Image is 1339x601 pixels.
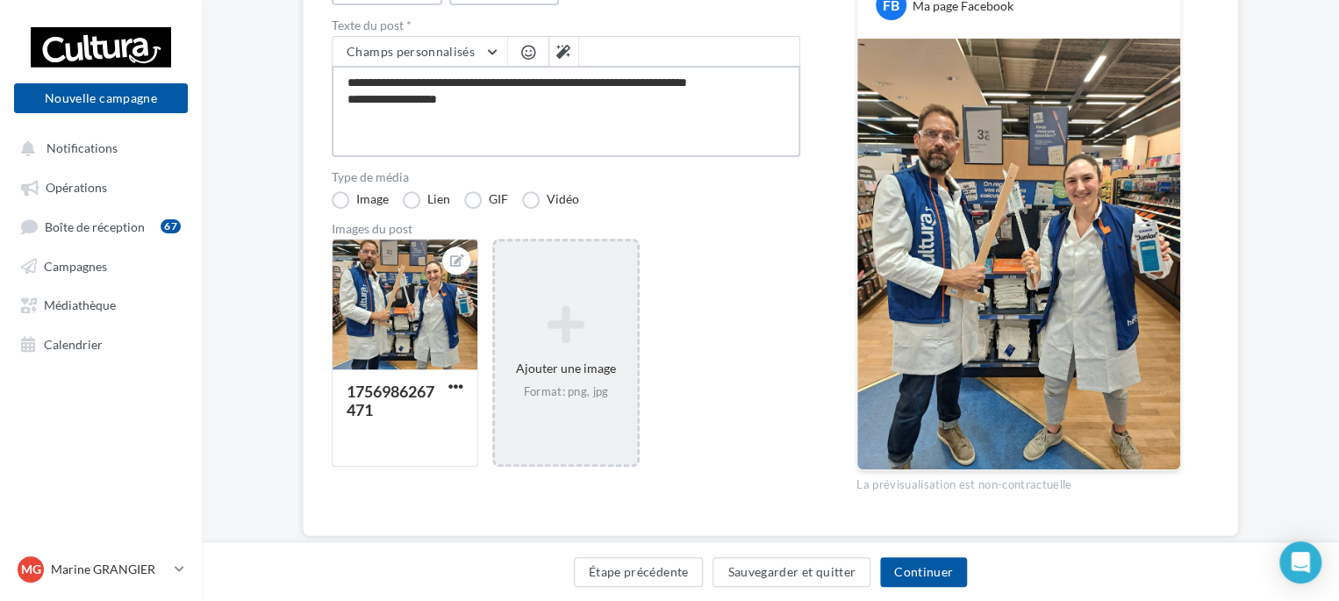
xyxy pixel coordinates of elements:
[347,382,434,419] div: 1756986267471
[712,557,870,587] button: Sauvegarder et quitter
[161,219,181,233] div: 67
[14,83,188,113] button: Nouvelle campagne
[403,191,450,209] label: Lien
[44,258,107,273] span: Campagnes
[333,37,507,67] button: Champs personnalisés
[11,249,191,281] a: Campagnes
[51,561,168,578] p: Marine GRANGIER
[464,191,508,209] label: GIF
[21,561,41,578] span: MG
[11,288,191,319] a: Médiathèque
[44,336,103,351] span: Calendrier
[14,553,188,586] a: MG Marine GRANGIER
[574,557,704,587] button: Étape précédente
[46,180,107,195] span: Opérations
[45,218,145,233] span: Boîte de réception
[11,132,184,163] button: Notifications
[1279,541,1321,583] div: Open Intercom Messenger
[347,44,475,59] span: Champs personnalisés
[522,191,579,209] label: Vidéo
[332,171,800,183] label: Type de média
[332,223,800,235] div: Images du post
[11,170,191,202] a: Opérations
[880,557,967,587] button: Continuer
[11,327,191,359] a: Calendrier
[856,470,1181,493] div: La prévisualisation est non-contractuelle
[47,140,118,155] span: Notifications
[44,297,116,312] span: Médiathèque
[11,210,191,242] a: Boîte de réception67
[332,19,800,32] label: Texte du post *
[332,191,389,209] label: Image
